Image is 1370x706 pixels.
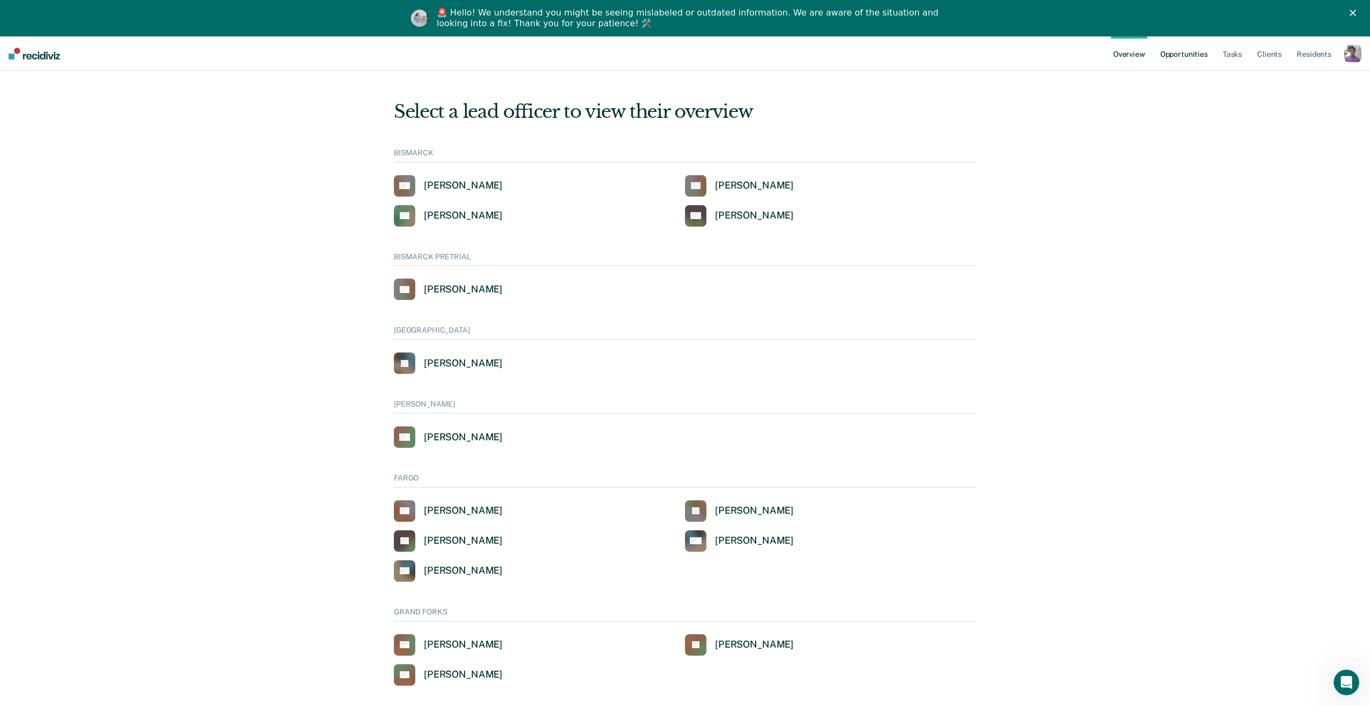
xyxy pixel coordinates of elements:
[394,326,976,340] div: [GEOGRAPHIC_DATA]
[715,535,794,547] div: [PERSON_NAME]
[394,426,503,448] a: [PERSON_NAME]
[424,283,503,296] div: [PERSON_NAME]
[424,209,503,222] div: [PERSON_NAME]
[394,607,976,621] div: GRAND FORKS
[394,560,503,582] a: [PERSON_NAME]
[394,500,503,522] a: [PERSON_NAME]
[437,7,942,29] div: 🚨 Hello! We understand you might be seeing mislabeled or outdated information. We are aware of th...
[394,148,976,162] div: BISMARCK
[394,474,976,487] div: FARGO
[685,205,794,227] a: [PERSON_NAME]
[715,639,794,651] div: [PERSON_NAME]
[394,400,976,414] div: [PERSON_NAME]
[394,101,976,123] div: Select a lead officer to view their overview
[715,505,794,517] div: [PERSON_NAME]
[394,279,503,300] a: [PERSON_NAME]
[1350,10,1360,16] div: Close
[394,175,503,197] a: [PERSON_NAME]
[394,664,503,686] a: [PERSON_NAME]
[1111,36,1147,71] a: Overview
[394,252,976,266] div: BISMARCK PRETRIAL
[1334,670,1359,695] iframe: Intercom live chat
[394,205,503,227] a: [PERSON_NAME]
[1255,36,1284,71] a: Clients
[394,634,503,656] a: [PERSON_NAME]
[1295,36,1334,71] a: Residents
[9,48,60,59] img: Recidiviz
[394,352,503,374] a: [PERSON_NAME]
[715,209,794,222] div: [PERSON_NAME]
[424,431,503,444] div: [PERSON_NAME]
[1158,36,1210,71] a: Opportunities
[424,179,503,192] div: [PERSON_NAME]
[424,357,503,370] div: [PERSON_NAME]
[685,530,794,552] a: [PERSON_NAME]
[685,500,794,522] a: [PERSON_NAME]
[424,669,503,681] div: [PERSON_NAME]
[394,530,503,552] a: [PERSON_NAME]
[424,565,503,577] div: [PERSON_NAME]
[411,10,428,27] img: Profile image for Kim
[685,175,794,197] a: [PERSON_NAME]
[1221,36,1244,71] a: Tasks
[715,179,794,192] div: [PERSON_NAME]
[424,505,503,517] div: [PERSON_NAME]
[685,634,794,656] a: [PERSON_NAME]
[424,535,503,547] div: [PERSON_NAME]
[424,639,503,651] div: [PERSON_NAME]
